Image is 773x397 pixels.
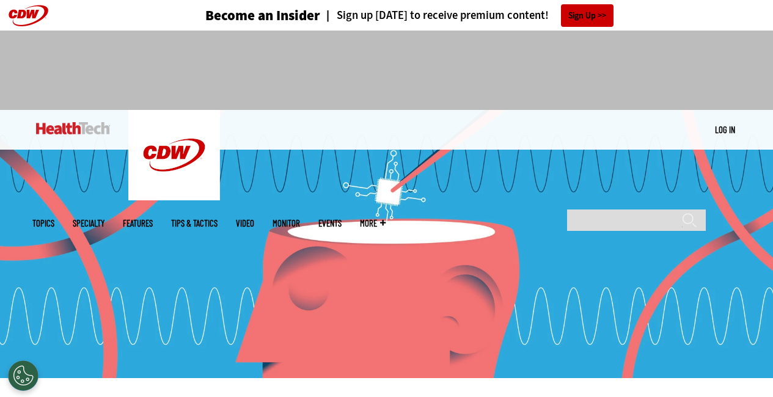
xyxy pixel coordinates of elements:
a: Features [123,219,153,228]
div: Cookies Settings [8,360,38,391]
a: Sign up [DATE] to receive premium content! [320,10,549,21]
span: Specialty [73,219,104,228]
a: Sign Up [561,4,614,27]
h3: Become an Insider [205,9,320,23]
a: Log in [715,124,735,135]
span: More [360,219,386,228]
iframe: advertisement [164,43,609,98]
a: Tips & Tactics [171,219,218,228]
a: Events [318,219,342,228]
img: Home [128,110,220,200]
img: Home [36,122,110,134]
a: Video [236,219,254,228]
a: CDW [128,191,220,203]
a: Become an Insider [159,9,320,23]
span: Topics [32,219,54,228]
div: User menu [715,123,735,136]
a: MonITor [273,219,300,228]
button: Open Preferences [8,360,38,391]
